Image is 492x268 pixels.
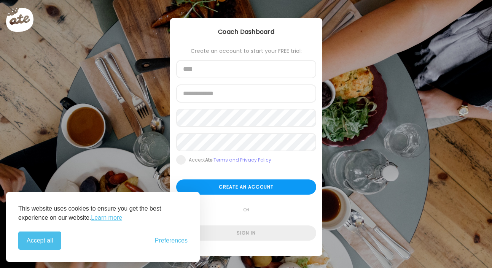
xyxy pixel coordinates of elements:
[18,232,61,250] button: Accept all cookies
[240,202,252,217] span: or
[205,157,212,163] b: Ate
[18,204,188,222] p: This website uses cookies to ensure you get the best experience on our website.
[155,237,188,244] span: Preferences
[176,179,316,195] div: Create an account
[176,225,316,241] div: Sign in
[170,27,322,36] div: Coach Dashboard
[189,157,271,163] div: Accept
[176,48,316,54] div: Create an account to start your FREE trial:
[213,157,271,163] a: Terms and Privacy Policy
[91,213,122,222] a: Learn more
[155,237,188,244] button: Toggle preferences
